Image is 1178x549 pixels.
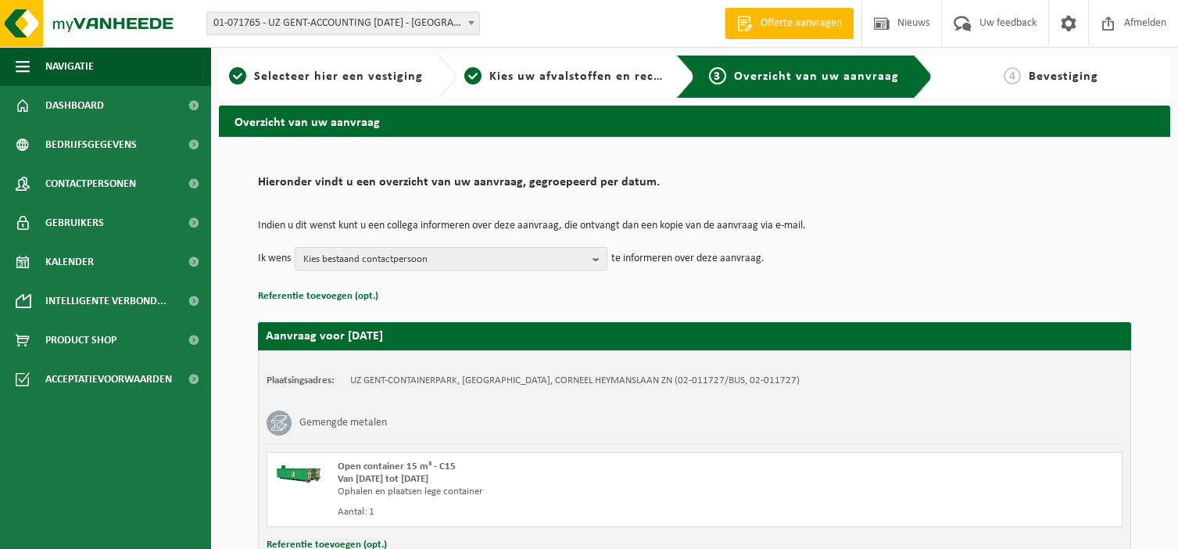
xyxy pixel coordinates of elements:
[45,321,116,360] span: Product Shop
[350,375,800,387] td: UZ GENT-CONTAINERPARK, [GEOGRAPHIC_DATA], CORNEEL HEYMANSLAAN ZN (02-011727/BUS, 02-011727)
[1004,67,1021,84] span: 4
[338,486,757,498] div: Ophalen en plaatsen lege container
[709,67,726,84] span: 3
[45,282,166,321] span: Intelligente verbond...
[254,70,423,83] span: Selecteer hier een vestiging
[206,12,480,35] span: 01-071765 - UZ GENT-ACCOUNTING 0 BC - GENT
[45,164,136,203] span: Contactpersonen
[303,248,586,271] span: Kies bestaand contactpersoon
[464,67,482,84] span: 2
[258,286,378,307] button: Referentie toevoegen (opt.)
[464,67,663,86] a: 2Kies uw afvalstoffen en recipiënten
[45,86,104,125] span: Dashboard
[227,67,425,86] a: 1Selecteer hier een vestiging
[207,13,479,34] span: 01-071765 - UZ GENT-ACCOUNTING 0 BC - GENT
[258,176,1131,197] h2: Hieronder vindt u een overzicht van uw aanvraag, gegroepeerd per datum.
[275,461,322,484] img: HK-XC-15-GN-00.png
[757,16,846,31] span: Offerte aanvragen
[258,221,1131,231] p: Indien u dit wenst kunt u een collega informeren over deze aanvraag, die ontvangt dan een kopie v...
[299,411,387,436] h3: Gemengde metalen
[295,247,607,271] button: Kies bestaand contactpersoon
[45,47,94,86] span: Navigatie
[338,506,757,518] div: Aantal: 1
[267,375,335,386] strong: Plaatsingsadres:
[45,242,94,282] span: Kalender
[338,461,456,472] span: Open container 15 m³ - C15
[611,247,764,271] p: te informeren over deze aanvraag.
[266,330,383,343] strong: Aanvraag voor [DATE]
[725,8,854,39] a: Offerte aanvragen
[1029,70,1098,83] span: Bevestiging
[219,106,1170,136] h2: Overzicht van uw aanvraag
[45,203,104,242] span: Gebruikers
[338,474,428,484] strong: Van [DATE] tot [DATE]
[45,360,172,399] span: Acceptatievoorwaarden
[258,247,291,271] p: Ik wens
[45,125,137,164] span: Bedrijfsgegevens
[229,67,246,84] span: 1
[734,70,899,83] span: Overzicht van uw aanvraag
[489,70,704,83] span: Kies uw afvalstoffen en recipiënten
